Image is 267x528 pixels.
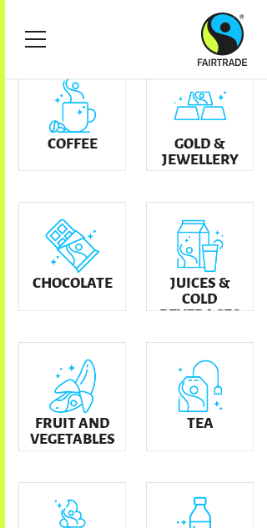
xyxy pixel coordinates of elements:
[15,18,57,60] a: Toggle Menu
[146,62,254,171] a: Gold & Jewellery
[30,415,115,447] h5: Fruit and Vegetables
[160,136,239,168] h5: Gold & Jewellery
[187,415,214,431] h5: Tea
[33,275,113,291] h5: Chocolate
[146,342,254,451] a: Tea
[48,136,98,152] h5: Coffee
[18,342,126,451] a: Fruit and Vegetables
[198,13,247,66] img: Fairtrade Australia New Zealand logo
[159,275,240,323] h5: Juices & Cold Beverages
[18,202,126,311] a: Chocolate
[18,62,126,171] a: Coffee
[146,202,254,311] a: Juices & Cold Beverages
